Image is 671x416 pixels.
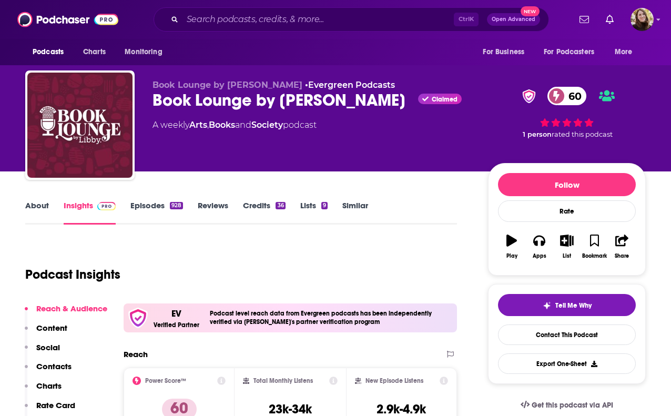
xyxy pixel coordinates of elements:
[25,342,60,362] button: Social
[555,301,592,310] span: Tell Me Why
[170,202,183,209] div: 928
[25,267,120,282] h1: Podcast Insights
[365,377,423,384] h2: New Episode Listens
[519,89,539,103] img: verified Badge
[602,11,618,28] a: Show notifications dropdown
[533,253,546,259] div: Apps
[27,73,133,178] img: Book Lounge by Libby
[33,45,64,59] span: Podcasts
[36,361,72,371] p: Contacts
[543,301,551,310] img: tell me why sparkle
[581,228,608,266] button: Bookmark
[525,228,553,266] button: Apps
[25,361,72,381] button: Contacts
[631,8,654,31] span: Logged in as katiefuchs
[521,6,540,16] span: New
[25,381,62,400] button: Charts
[488,80,646,145] div: verified Badge60 1 personrated this podcast
[251,120,283,130] a: Society
[532,401,613,410] span: Get this podcast via API
[124,349,148,359] h2: Reach
[152,119,317,131] div: A weekly podcast
[25,323,67,342] button: Content
[475,42,537,62] button: open menu
[300,200,328,225] a: Lists9
[342,200,368,225] a: Similar
[552,130,613,138] span: rated this podcast
[498,173,636,196] button: Follow
[198,200,228,225] a: Reviews
[207,120,209,130] span: ,
[128,308,148,328] img: verfied icon
[17,9,118,29] img: Podchaser - Follow, Share and Rate Podcasts
[130,200,183,225] a: Episodes928
[171,308,181,319] p: EV
[36,381,62,391] p: Charts
[305,80,395,90] span: •
[558,87,587,105] span: 60
[36,323,67,333] p: Content
[36,400,75,410] p: Rate Card
[631,8,654,31] img: User Profile
[498,324,636,345] a: Contact This Podcast
[492,17,535,22] span: Open Advanced
[253,377,313,384] h2: Total Monthly Listens
[544,45,594,59] span: For Podcasters
[189,120,207,130] a: Arts
[487,13,540,26] button: Open AdvancedNew
[321,202,328,209] div: 9
[506,253,517,259] div: Play
[615,45,633,59] span: More
[25,303,107,323] button: Reach & Audience
[145,377,186,384] h2: Power Score™
[454,13,479,26] span: Ctrl K
[210,310,453,326] h4: Podcast level reach data from Evergreen podcasts has been independently verified via [PERSON_NAME...
[498,228,525,266] button: Play
[498,294,636,316] button: tell me why sparkleTell Me Why
[25,42,77,62] button: open menu
[97,202,116,210] img: Podchaser Pro
[498,200,636,222] div: Rate
[117,42,176,62] button: open menu
[537,42,609,62] button: open menu
[25,200,49,225] a: About
[36,303,107,313] p: Reach & Audience
[553,228,581,266] button: List
[243,200,285,225] a: Credits36
[432,97,457,102] span: Claimed
[64,200,116,225] a: InsightsPodchaser Pro
[563,253,571,259] div: List
[182,11,454,28] input: Search podcasts, credits, & more...
[154,322,199,328] h5: Verified Partner
[523,130,552,138] span: 1 person
[498,353,636,374] button: Export One-Sheet
[235,120,251,130] span: and
[575,11,593,28] a: Show notifications dropdown
[76,42,112,62] a: Charts
[276,202,285,209] div: 36
[547,87,587,105] a: 60
[607,42,646,62] button: open menu
[36,342,60,352] p: Social
[582,253,607,259] div: Bookmark
[209,120,235,130] a: Books
[308,80,395,90] a: Evergreen Podcasts
[631,8,654,31] button: Show profile menu
[83,45,106,59] span: Charts
[154,7,549,32] div: Search podcasts, credits, & more...
[152,80,302,90] span: Book Lounge by [PERSON_NAME]
[483,45,524,59] span: For Business
[615,253,629,259] div: Share
[608,228,636,266] button: Share
[125,45,162,59] span: Monitoring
